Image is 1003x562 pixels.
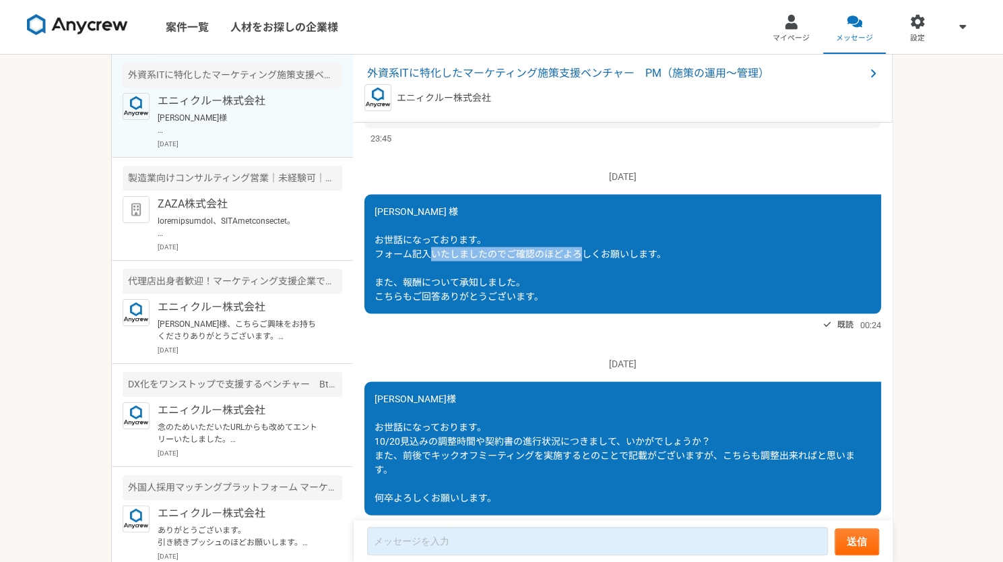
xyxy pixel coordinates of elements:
p: 念のためいただいたURLからも改めてエントリーいたしました。 何卒よろしくお願いします。 [158,421,324,445]
p: [DATE] [158,242,342,252]
img: logo_text_blue_01.png [123,93,150,120]
div: 製造業向けコンサルティング営業｜未経験可｜法人営業としてキャリアアップしたい方 [123,166,342,191]
span: 外資系ITに特化したマーケティング施策支援ベンチャー PM（施策の運用〜管理） [367,65,865,82]
div: DX化をワンストップで支援するベンチャー BtoBマーケティング戦略立案・実装 [123,372,342,397]
span: 設定 [910,33,925,44]
p: [PERSON_NAME]様 お世話になっております。 10/20見込みの調整時間や契約書の進行状況につきまして、いかがでしょうか？ また、前後でキックオフミーティングを実施するとのことで記載が... [158,112,324,136]
span: 既読 [837,316,853,332]
span: [PERSON_NAME] 様 お世話になっております。 フォーム記入いたしましたのでご確認のほどよろしくお願いします。 また、報酬について承知しました。 こちらもご回答ありがとうございます。 [375,206,666,301]
span: 23:45 [370,131,391,144]
p: [DATE] [158,345,342,355]
p: エニィクルー株式会社 [158,93,324,109]
div: 外資系ITに特化したマーケティング施策支援ベンチャー PM（施策の運用〜管理） [123,63,342,88]
img: 8DqYSo04kwAAAAASUVORK5CYII= [27,14,128,36]
p: [DATE] [158,139,342,149]
p: [DATE] [158,551,342,561]
span: メッセージ [836,33,873,44]
p: [PERSON_NAME]様、こちらご興味をお持ちくださりありがとうございます。 本件ですが、応募を多数いただいており、よりフィット度の高い方が先に選考に進まれている状況となります。その方の選考... [158,318,324,342]
button: 送信 [835,528,879,555]
span: マイページ [773,33,810,44]
span: [PERSON_NAME]様 お世話になっております。 10/20見込みの調整時間や契約書の進行状況につきまして、いかがでしょうか？ また、前後でキックオフミーティングを実施するとのことで記載が... [375,393,855,503]
div: 外国人採用マッチングプラットフォーム マーケティング責任者 [123,475,342,500]
p: エニィクルー株式会社 [158,299,324,315]
img: default_org_logo-42cde973f59100197ec2c8e796e4974ac8490bb5b08a0eb061ff975e4574aa76.png [123,196,150,223]
img: logo_text_blue_01.png [123,299,150,326]
img: logo_text_blue_01.png [123,402,150,429]
p: エニィクルー株式会社 [158,505,324,522]
p: [DATE] [364,169,881,183]
div: 代理店出身者歓迎！マーケティング支援企業でのフロント営業兼広告運用担当 [123,269,342,294]
span: 00:24 [860,318,881,331]
p: ありがとうございます。 引き続きプッシュのほどお願いします。 1点、前回にもお伝えしたところですが、私のキャリアが正確に伝わっているのかどうかが心配です。 LPOに関しては今までから現在までしっ... [158,524,324,549]
span: 既読 [837,518,853,534]
p: ZAZA株式会社 [158,196,324,212]
p: エニィクルー株式会社 [397,91,491,105]
p: [DATE] [158,448,342,458]
p: [DATE] [364,356,881,371]
p: loremipsumdol、SITAmetconsectet。 adipiscin、el・seddoeiusmodtemporincididun。 utlabo、etdol・magnaaL7En... [158,215,324,239]
p: エニィクルー株式会社 [158,402,324,418]
img: logo_text_blue_01.png [123,505,150,532]
img: logo_text_blue_01.png [364,84,391,111]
